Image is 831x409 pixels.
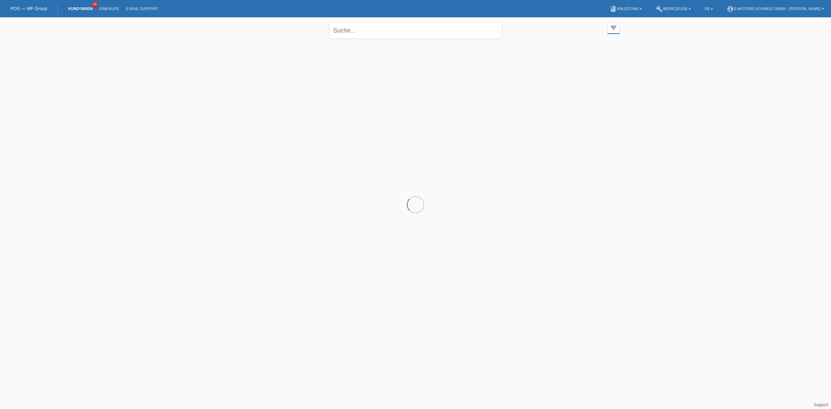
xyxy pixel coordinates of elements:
[123,7,162,11] a: E-Mail Support
[10,6,47,11] a: POS — MF Group
[610,24,617,32] i: filter_list
[92,2,98,8] span: 56
[329,23,502,39] input: Suche...
[727,6,734,12] i: account_circle
[701,7,716,11] a: DE ▾
[652,7,694,11] a: buildWerkzeuge ▾
[606,7,645,11] a: bookAnleitung ▾
[656,6,663,12] i: build
[610,6,617,12] i: book
[96,7,122,11] a: Einkäufe
[65,7,96,11] a: Kund*innen
[723,7,828,11] a: account_circleE-Motors Schweiz GmbH - [PERSON_NAME] ▾
[814,402,828,407] a: Support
